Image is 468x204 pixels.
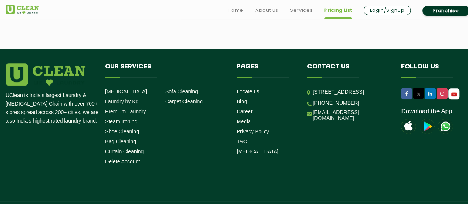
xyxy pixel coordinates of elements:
p: [STREET_ADDRESS] [313,88,390,96]
a: Laundry by Kg [105,98,138,104]
a: Premium Laundry [105,108,146,114]
a: Steam Ironing [105,118,137,124]
h4: Pages [237,63,296,77]
a: Login/Signup [364,6,411,15]
a: Blog [237,98,247,104]
a: Sofa Cleaning [165,88,198,94]
a: Privacy Policy [237,128,269,134]
a: Delete Account [105,158,140,164]
a: [EMAIL_ADDRESS][DOMAIN_NAME] [313,109,390,121]
img: UClean Laundry and Dry Cleaning [6,5,39,14]
h4: Our Services [105,63,226,77]
a: Carpet Cleaning [165,98,203,104]
img: playstoreicon.png [420,119,434,134]
img: UClean Laundry and Dry Cleaning [438,119,453,134]
a: [MEDICAL_DATA] [237,148,279,154]
a: Pricing List [324,6,352,15]
a: Locate us [237,88,259,94]
a: T&C [237,138,247,144]
img: UClean Laundry and Dry Cleaning [449,90,459,98]
a: Curtain Cleaning [105,148,144,154]
a: Media [237,118,251,124]
a: Services [290,6,313,15]
a: About us [255,6,278,15]
a: [MEDICAL_DATA] [105,88,147,94]
img: apple-icon.png [401,119,416,134]
a: Bag Cleaning [105,138,136,144]
p: UClean is India's largest Laundry & [MEDICAL_DATA] Chain with over 700+ stores spread across 200+... [6,91,100,125]
a: Download the App [401,108,452,115]
img: logo.png [6,63,85,86]
a: [PHONE_NUMBER] [313,100,359,106]
a: Home [228,6,243,15]
h4: Follow us [401,63,466,77]
a: Career [237,108,253,114]
a: Shoe Cleaning [105,128,139,134]
h4: Contact us [307,63,390,77]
